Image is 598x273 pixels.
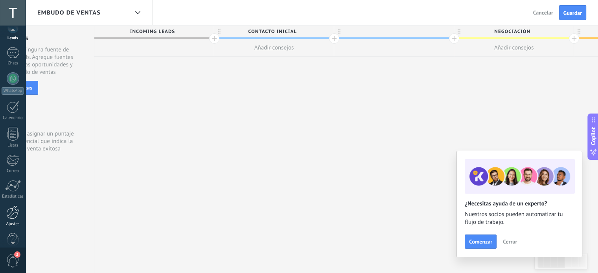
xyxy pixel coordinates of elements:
span: Nuestros socios pueden automatizar tu flujo de trabajo. [465,211,574,226]
button: Cerrar [499,236,521,247]
button: Cancelar [530,7,556,18]
button: Guardar [559,5,586,20]
div: Estadísticas [2,194,24,199]
span: Embudo de ventas [37,9,101,16]
div: Negociación [454,26,574,37]
span: Comenzar [469,239,492,244]
span: Incoming leads [94,26,210,38]
div: Contacto inicial [214,26,334,37]
div: Correo [2,169,24,174]
span: 2 [14,251,20,258]
h2: ¿Necesitas ayuda de un experto? [465,200,574,207]
button: Comenzar [465,235,497,249]
div: Embudo de ventas [131,5,144,20]
span: Copilot [589,127,597,145]
span: Añadir consejos [254,44,294,51]
div: WhatsApp [2,87,24,95]
span: Contacto inicial [214,26,330,38]
div: Incoming leads [94,26,214,37]
div: Chats [2,61,24,66]
span: Negociación [454,26,570,38]
span: Cancelar [533,9,553,16]
div: Calendario [2,115,24,121]
span: Añadir consejos [494,44,534,51]
span: Cerrar [503,239,517,244]
div: Leads [2,36,24,41]
button: Añadir consejos [454,39,574,56]
span: Guardar [563,10,582,16]
div: Ajustes [2,222,24,227]
div: Listas [2,143,24,148]
button: Añadir consejos [214,39,334,56]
